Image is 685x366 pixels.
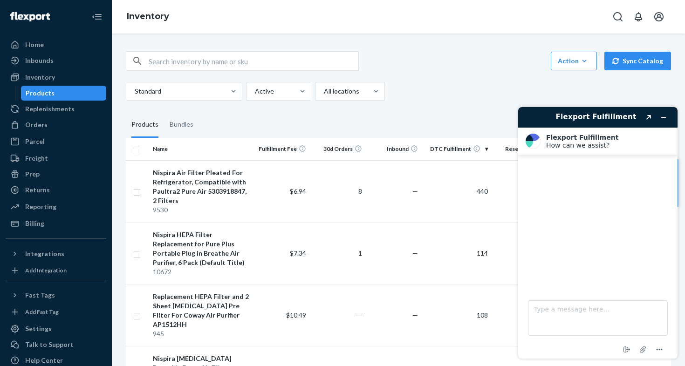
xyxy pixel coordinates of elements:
[25,291,55,300] div: Fast Tags
[6,53,106,68] a: Inbounds
[290,249,306,257] span: $7.34
[254,138,310,160] th: Fulfillment Fee
[609,7,627,26] button: Open Search Box
[25,219,44,228] div: Billing
[551,52,597,70] button: Action
[422,138,492,160] th: DTC Fulfillment
[286,311,306,319] span: $10.49
[422,160,492,222] td: 440
[323,87,324,96] input: All locations
[25,137,45,146] div: Parcel
[650,7,668,26] button: Open account menu
[422,222,492,284] td: 114
[25,308,59,316] div: Add Fast Tag
[6,306,106,318] a: Add Fast Tag
[310,138,366,160] th: 30d Orders
[22,7,41,15] span: Chat
[153,205,250,215] div: 9530
[127,11,169,21] a: Inventory
[25,249,64,258] div: Integrations
[25,40,44,49] div: Home
[6,216,106,231] a: Billing
[149,52,358,70] input: Search inventory by name or sku
[25,154,48,163] div: Freight
[153,329,250,339] div: 945
[25,266,67,274] div: Add Integration
[131,112,158,138] div: Products
[492,138,562,160] th: Reserve Storage
[6,183,106,197] a: Returns
[25,340,74,349] div: Talk to Support
[25,324,52,333] div: Settings
[25,169,40,179] div: Prep
[88,7,106,26] button: Close Navigation
[310,284,366,346] td: ―
[6,117,106,132] a: Orders
[6,70,106,85] a: Inventory
[149,138,254,160] th: Name
[412,311,418,319] span: —
[6,265,106,276] a: Add Integration
[6,321,106,336] a: Settings
[412,249,418,257] span: —
[153,230,250,267] div: Nispira HEPA Filter Replacement for Pure Plus Portable Plug in Breathe Air Purifier, 6 Pack (Defa...
[310,222,366,284] td: 1
[25,202,56,211] div: Reporting
[629,7,648,26] button: Open notifications
[422,284,492,346] td: 108
[25,56,54,65] div: Inbounds
[10,12,50,21] img: Flexport logo
[170,112,193,138] div: Bundles
[25,73,55,82] div: Inventory
[153,168,250,205] div: Nispira Air Filter Pleated For Refrigerator, Compatible with Paultra2 Pure Air 5303918847, 2 Filters
[25,356,63,365] div: Help Center
[310,160,366,222] td: 8
[6,151,106,166] a: Freight
[604,52,671,70] button: Sync Catalog
[25,120,48,129] div: Orders
[6,102,106,116] a: Replenishments
[25,104,75,114] div: Replenishments
[511,100,685,366] iframe: Find more information here
[119,3,177,30] ol: breadcrumbs
[134,87,135,96] input: Standard
[21,86,107,101] a: Products
[254,87,255,96] input: Active
[6,37,106,52] a: Home
[366,138,422,160] th: Inbound
[26,88,55,98] div: Products
[412,187,418,195] span: —
[6,199,106,214] a: Reporting
[6,288,106,303] button: Fast Tags
[558,56,590,66] div: Action
[290,187,306,195] span: $6.94
[6,246,106,261] button: Integrations
[25,185,50,195] div: Returns
[153,292,250,329] div: Replacement HEPA Filter and 2 Sheet [MEDICAL_DATA] Pre Filter For Coway Air Purifier AP1512HH
[153,267,250,277] div: 10672
[6,337,106,352] button: Talk to Support
[6,167,106,182] a: Prep
[6,134,106,149] a: Parcel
